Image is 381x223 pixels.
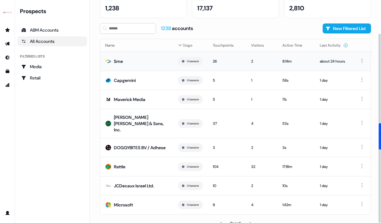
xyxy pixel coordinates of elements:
div: 3 [213,144,241,151]
div: 17:18m [282,164,310,170]
a: All accounts [17,36,87,46]
div: 1:42m [282,202,310,208]
a: ABM Accounts [17,25,87,35]
a: Go to Retail [17,73,87,83]
th: Name [100,39,173,52]
div: 37 [213,120,241,127]
div: 2 [251,144,272,151]
div: 2 [251,183,272,189]
div: accounts [161,25,193,32]
div: 1 day [320,202,348,208]
div: 10s [282,183,310,189]
div: 1 [251,77,272,84]
button: Active Time [282,40,310,51]
button: Unaware [187,97,199,102]
div: Capgemini [114,77,136,84]
div: 1 day [320,77,348,84]
a: Go to Media [17,62,87,72]
a: Go to attribution [2,80,12,90]
div: 26 [213,58,241,64]
div: DOGGYBITES BV / Adhese [114,144,166,151]
div: Prospects [20,8,87,15]
button: Visitors [251,40,271,51]
div: Microsoft [114,202,133,208]
div: about 24 hours [320,58,348,64]
div: 4 [251,202,272,208]
div: 1 [251,96,272,103]
div: All Accounts [21,38,83,44]
div: 10 [213,183,241,189]
div: [PERSON_NAME] [PERSON_NAME] & Sons, Inc. [114,114,168,133]
div: 1 day [320,183,348,189]
span: 1238 [161,25,172,32]
a: Go to prospects [2,25,12,35]
button: Unaware [187,121,199,126]
button: Touchpoints [213,40,241,51]
div: 1 day [320,120,348,127]
div: Stage [178,42,203,48]
button: Unaware [187,164,199,170]
button: Unaware [187,202,199,208]
button: Unaware [187,183,199,189]
div: 58s [282,77,310,84]
div: 2,810 [289,3,304,13]
div: 32 [251,164,272,170]
div: 17,137 [197,3,213,13]
div: Media [21,63,83,70]
div: 1 day [320,144,348,151]
div: 5 [213,77,241,84]
div: 104 [213,164,241,170]
a: Go to Inbound [2,53,12,63]
div: 4 [251,120,272,127]
div: 1 day [320,164,348,170]
div: 3s [282,144,310,151]
div: 5 [213,96,241,103]
div: Filtered lists [20,54,45,59]
div: 2 [251,58,272,64]
div: 8 [213,202,241,208]
a: Go to templates [2,66,12,76]
button: Unaware [187,58,199,64]
button: Last Activity [320,40,348,51]
div: Rattle [114,164,125,170]
div: Sme [114,58,123,64]
div: ABM Accounts [21,27,83,33]
div: 1 day [320,96,348,103]
div: Retail [21,75,83,81]
button: New Filtered List [323,23,371,33]
div: Maverick Media [114,96,145,103]
div: 17s [282,96,310,103]
button: Unaware [187,145,199,150]
a: Go to outbound experience [2,39,12,49]
div: 53s [282,120,310,127]
a: Go to profile [2,208,12,218]
div: 8:14m [282,58,310,64]
div: 1,238 [105,3,119,13]
div: JCDecaux Israel Ltd. [114,183,154,189]
button: Unaware [187,78,199,83]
